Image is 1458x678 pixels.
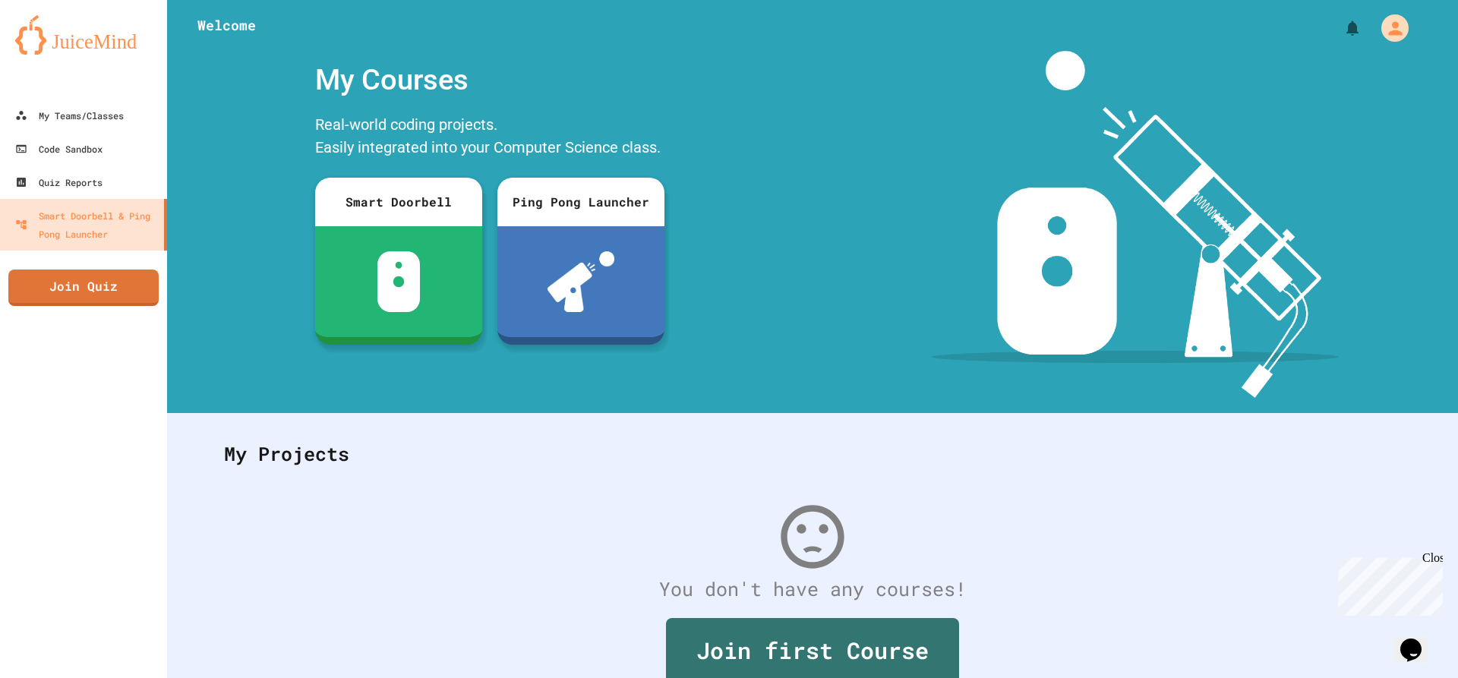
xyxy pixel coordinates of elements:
div: Smart Doorbell & Ping Pong Launcher [15,207,158,243]
div: Smart Doorbell [315,178,482,226]
div: Ping Pong Launcher [497,178,664,226]
div: Real-world coding projects. Easily integrated into your Computer Science class. [308,109,672,166]
div: You don't have any courses! [209,575,1416,604]
a: Join Quiz [8,270,159,306]
div: My Notifications [1315,15,1365,41]
div: My Courses [308,51,672,109]
img: sdb-white.svg [377,251,421,312]
div: Quiz Reports [15,173,103,191]
iframe: chat widget [1332,551,1443,616]
div: My Account [1365,11,1412,46]
img: banner-image-my-projects.png [932,51,1339,398]
div: Code Sandbox [15,140,103,158]
iframe: chat widget [1394,617,1443,663]
div: My Projects [209,424,1416,484]
img: logo-orange.svg [15,15,152,55]
div: Chat with us now!Close [6,6,105,96]
div: My Teams/Classes [15,106,124,125]
img: ppl-with-ball.png [548,251,615,312]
